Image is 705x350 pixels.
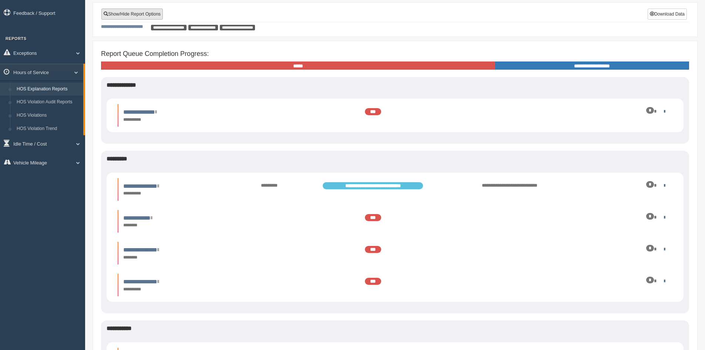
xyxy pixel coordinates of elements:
li: Expand [118,210,672,233]
li: Expand [118,274,672,296]
li: Expand [118,104,672,127]
li: Expand [118,178,672,201]
h4: Report Queue Completion Progress: [101,50,689,58]
a: HOS Violation Audit Reports [13,96,83,109]
a: HOS Violations [13,109,83,122]
li: Expand [118,242,672,264]
a: HOS Explanation Reports [13,83,83,96]
button: Download Data [648,9,687,20]
a: HOS Violation Trend [13,122,83,136]
a: Show/Hide Report Options [101,9,163,20]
